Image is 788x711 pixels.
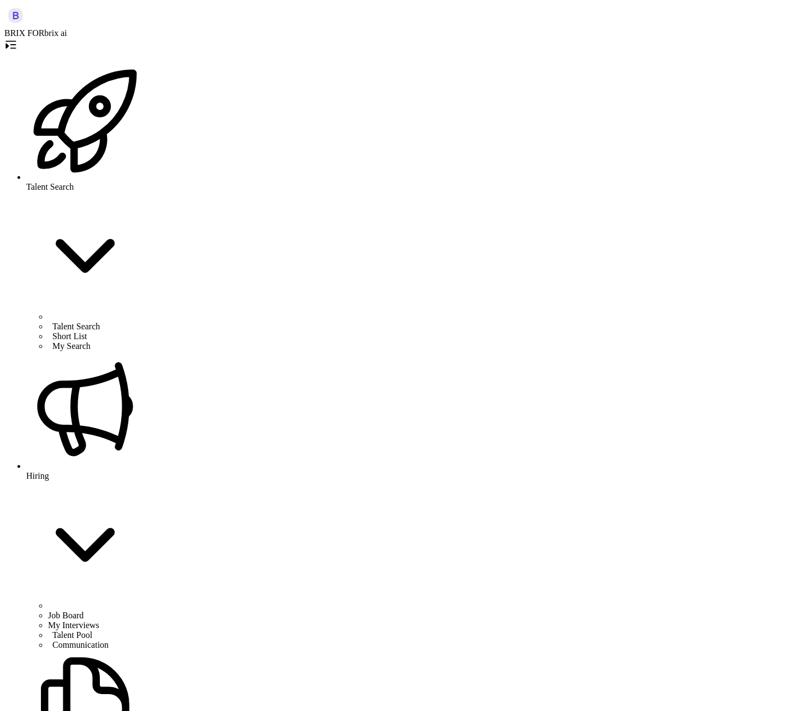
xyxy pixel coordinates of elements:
[52,640,109,649] span: Communication
[52,630,92,640] span: Talent Pool
[26,182,74,191] span: Talent Search
[26,471,49,480] span: Hiring
[48,611,83,620] span: Job Board
[44,28,67,38] span: brix ai
[52,341,91,351] span: My Search
[4,28,44,38] span: BRIX FOR
[52,322,100,331] span: Talent Search
[52,332,87,341] span: Short List
[48,620,99,630] span: My Interviews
